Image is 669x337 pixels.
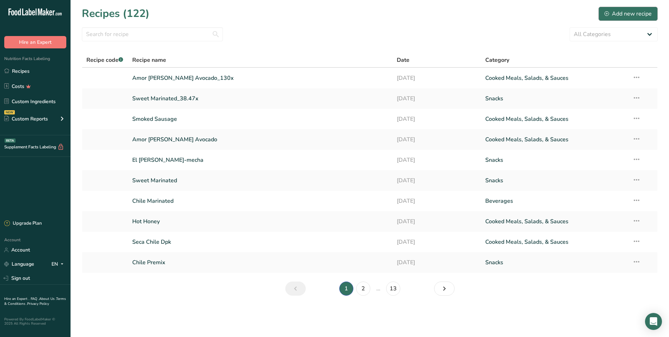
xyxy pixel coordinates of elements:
[485,173,624,188] a: Snacks
[434,282,455,296] a: Next page
[39,296,56,301] a: About Us .
[4,115,48,123] div: Custom Reports
[31,296,39,301] a: FAQ .
[285,282,306,296] a: Previous page
[132,235,389,249] a: Seca Chile Dpk
[485,255,624,270] a: Snacks
[132,91,389,106] a: Sweet Marinated_38.47x
[132,112,389,126] a: Smoked Sausage
[485,112,624,126] a: Cooked Meals, Salads, & Sauces
[4,258,34,270] a: Language
[485,194,624,208] a: Beverages
[132,132,389,147] a: Amor [PERSON_NAME] Avocado
[397,214,476,229] a: [DATE]
[397,112,476,126] a: [DATE]
[132,153,389,167] a: El [PERSON_NAME]-mecha
[132,56,166,64] span: Recipe name
[132,255,389,270] a: Chile Premix
[132,214,389,229] a: Hot Honey
[397,194,476,208] a: [DATE]
[397,132,476,147] a: [DATE]
[485,214,624,229] a: Cooked Meals, Salads, & Sauces
[86,56,123,64] span: Recipe code
[82,6,150,22] h1: Recipes (122)
[356,282,370,296] a: Page 2.
[485,132,624,147] a: Cooked Meals, Salads, & Sauces
[397,91,476,106] a: [DATE]
[132,173,389,188] a: Sweet Marinated
[397,235,476,249] a: [DATE]
[485,235,624,249] a: Cooked Meals, Salads, & Sauces
[27,301,49,306] a: Privacy Policy
[132,71,389,85] a: Amor [PERSON_NAME] Avocado_130x
[645,313,662,330] div: Open Intercom Messenger
[397,56,409,64] span: Date
[485,153,624,167] a: Snacks
[485,91,624,106] a: Snacks
[598,7,658,21] button: Add new recipe
[397,71,476,85] a: [DATE]
[4,220,42,227] div: Upgrade Plan
[82,27,223,41] input: Search for recipe
[485,71,624,85] a: Cooked Meals, Salads, & Sauces
[5,138,16,143] div: BETA
[397,173,476,188] a: [DATE]
[51,260,66,268] div: EN
[4,296,29,301] a: Hire an Expert .
[386,282,400,296] a: Page 13.
[132,194,389,208] a: Chile Marinated
[4,36,66,48] button: Hire an Expert
[397,153,476,167] a: [DATE]
[4,317,66,326] div: Powered By FoodLabelMaker © 2025 All Rights Reserved
[485,56,509,64] span: Category
[604,10,652,18] div: Add new recipe
[4,296,66,306] a: Terms & Conditions .
[397,255,476,270] a: [DATE]
[4,110,15,114] div: NEW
